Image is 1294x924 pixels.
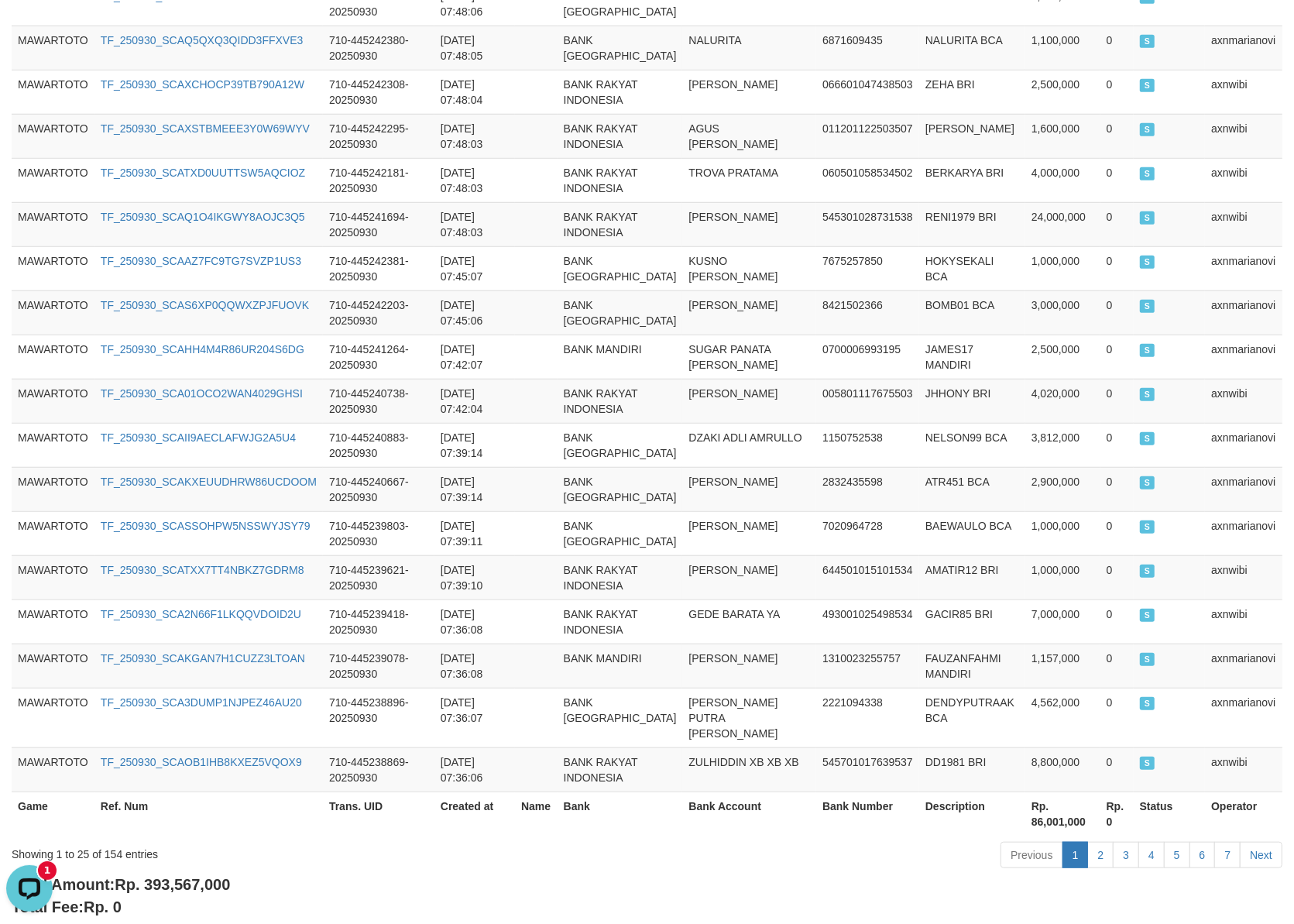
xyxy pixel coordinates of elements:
td: 011201122503507 [816,114,919,158]
a: TF_250930_SCAKXEUUDHRW86UCDOOM [101,476,317,488]
th: Ref. Num [94,792,323,836]
td: 2,900,000 [1025,467,1100,511]
a: TF_250930_SCATXX7TT4NBKZ7GDRM8 [101,564,304,576]
td: NELSON99 BCA [919,423,1025,467]
span: SUCCESS [1140,167,1155,180]
td: MAWARTOTO [12,555,94,599]
td: axnmarianovi [1205,26,1282,70]
td: [DATE] 07:36:08 [434,599,515,644]
th: Rp. 0 [1100,792,1134,836]
td: BANK RAKYAT INDONESIA [558,114,683,158]
a: TF_250930_SCAQ1O4IKGWY8AOJC3Q5 [101,211,305,223]
span: SUCCESS [1140,697,1155,710]
td: axnwibi [1205,599,1282,644]
td: [DATE] 07:48:05 [434,26,515,70]
a: TF_250930_SCAKGAN7H1CUZZ3LTOAN [101,652,305,665]
span: SUCCESS [1140,300,1155,313]
th: Bank Account [682,792,816,836]
th: Rp. 86,001,000 [1025,792,1100,836]
span: SUCCESS [1140,609,1155,622]
td: 0 [1100,644,1134,688]
td: MAWARTOTO [12,379,94,423]
td: [PERSON_NAME] [682,511,816,555]
td: AMATIR12 BRI [919,555,1025,599]
span: SUCCESS [1140,79,1155,92]
span: SUCCESS [1140,432,1155,445]
td: FAUZANFAHMI MANDIRI [919,644,1025,688]
span: SUCCESS [1140,520,1155,534]
td: [PERSON_NAME] [682,290,816,335]
td: 710-445239078-20250930 [323,644,434,688]
td: 710-445242381-20250930 [323,246,434,290]
td: 1,600,000 [1025,114,1100,158]
td: axnwibi [1205,158,1282,202]
td: BANK RAKYAT INDONESIA [558,747,683,792]
td: 005801117675503 [816,379,919,423]
td: [DATE] 07:42:07 [434,335,515,379]
td: BANK RAKYAT INDONESIA [558,70,683,114]
td: axnmarianovi [1205,511,1282,555]
a: TF_250930_SCATXD0UUTTSW5AQCIOZ [101,167,305,179]
span: SUCCESS [1140,653,1155,666]
td: 710-445241264-20250930 [323,335,434,379]
a: 2 [1087,842,1114,868]
td: [DATE] 07:36:07 [434,688,515,747]
a: TF_250930_SCAOB1IHB8KXEZ5VQOX9 [101,756,302,768]
th: Description [919,792,1025,836]
div: Showing 1 to 25 of 154 entries [12,840,527,862]
td: MAWARTOTO [12,26,94,70]
td: BANK RAKYAT INDONESIA [558,158,683,202]
td: 4,562,000 [1025,688,1100,747]
td: BANK RAKYAT INDONESIA [558,379,683,423]
td: 0 [1100,158,1134,202]
td: [DATE] 07:48:03 [434,158,515,202]
a: TF_250930_SCAII9AECLAFWJG2A5U4 [101,431,296,444]
td: 4,000,000 [1025,158,1100,202]
div: New messages notification [38,2,57,21]
td: BOMB01 BCA [919,290,1025,335]
td: BANK [GEOGRAPHIC_DATA] [558,688,683,747]
td: axnmarianovi [1205,644,1282,688]
span: SUCCESS [1140,565,1155,578]
th: Status [1134,792,1206,836]
td: 2832435598 [816,467,919,511]
td: 0 [1100,26,1134,70]
a: TF_250930_SCA3DUMP1NJPEZ46AU20 [101,696,302,709]
td: axnmarianovi [1205,290,1282,335]
td: [PERSON_NAME] [682,202,816,246]
td: 545701017639537 [816,747,919,792]
td: 710-445240738-20250930 [323,379,434,423]
td: MAWARTOTO [12,290,94,335]
td: DZAKI ADLI AMRULLO [682,423,816,467]
td: MAWARTOTO [12,511,94,555]
td: 0 [1100,114,1134,158]
td: BAEWAULO BCA [919,511,1025,555]
span: SUCCESS [1140,123,1155,136]
td: BANK RAKYAT INDONESIA [558,202,683,246]
td: 710-445239418-20250930 [323,599,434,644]
td: 0 [1100,379,1134,423]
td: 710-445240883-20250930 [323,423,434,467]
td: 2,500,000 [1025,335,1100,379]
td: axnwibi [1205,202,1282,246]
td: 0 [1100,467,1134,511]
td: MAWARTOTO [12,599,94,644]
td: 710-445242308-20250930 [323,70,434,114]
td: [PERSON_NAME] [682,379,816,423]
td: MAWARTOTO [12,423,94,467]
td: axnwibi [1205,379,1282,423]
td: AGUS [PERSON_NAME] [682,114,816,158]
td: 0700006993195 [816,335,919,379]
td: SUGAR PANATA [PERSON_NAME] [682,335,816,379]
td: JAMES17 MANDIRI [919,335,1025,379]
td: [DATE] 07:45:07 [434,246,515,290]
td: MAWARTOTO [12,335,94,379]
td: KUSNO [PERSON_NAME] [682,246,816,290]
a: 7 [1214,842,1241,868]
td: 6871609435 [816,26,919,70]
td: 2,500,000 [1025,70,1100,114]
b: Total Fee: [12,898,122,915]
td: 0 [1100,202,1134,246]
td: 0 [1100,599,1134,644]
td: 24,000,000 [1025,202,1100,246]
